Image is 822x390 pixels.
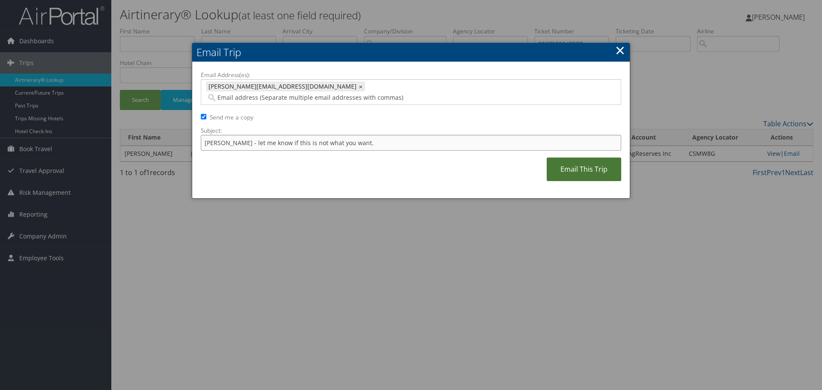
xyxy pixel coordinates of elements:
[359,82,364,91] a: ×
[201,135,621,151] input: Add a short subject for the email
[201,126,621,135] label: Subject:
[206,93,527,102] input: Email address (Separate multiple email addresses with commas)
[210,113,253,122] label: Send me a copy
[201,71,621,79] label: Email Address(es):
[192,43,630,62] h2: Email Trip
[615,42,625,59] a: ×
[207,82,357,91] span: [PERSON_NAME][EMAIL_ADDRESS][DOMAIN_NAME]
[547,158,621,181] a: Email This Trip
